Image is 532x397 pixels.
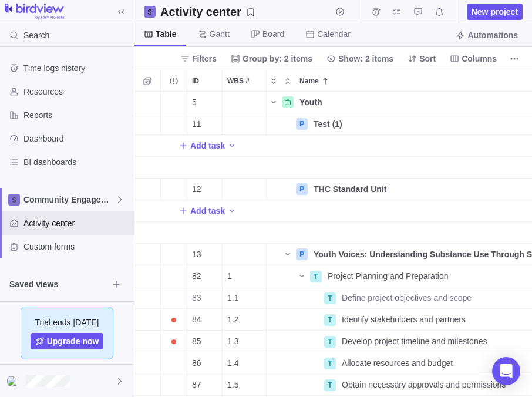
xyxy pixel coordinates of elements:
div: Trouble indication [161,265,187,287]
div: 12 [187,179,222,200]
div: Trouble indication [161,244,187,265]
span: 87 [192,379,201,391]
div: WBS # [223,309,267,331]
div: ID [187,179,223,200]
div: Nina Salazar [7,374,21,388]
span: New project [467,4,523,20]
span: Expand [267,73,281,89]
div: Trouble indication [161,222,187,244]
span: Add task [190,140,225,152]
span: Dashboard [23,133,129,144]
div: T [324,379,336,391]
span: Add task [179,137,225,154]
span: Gantt [210,28,230,40]
div: WBS # [223,157,267,179]
span: Browse views [108,276,124,292]
div: Trouble indication [161,287,187,309]
span: Resources [23,86,129,97]
div: ID [187,70,222,91]
div: WBS # [223,352,267,374]
span: Show: 2 items [322,51,398,67]
img: logo [5,4,64,20]
span: Columns [462,53,497,65]
span: Develop project timeline and milestones [342,335,487,347]
div: 1.1 [223,287,266,308]
span: Youth [299,96,322,108]
span: 13 [192,248,201,260]
span: Allocate resources and budget [342,357,453,369]
span: 12 [192,183,201,195]
span: 82 [192,270,201,282]
a: Time logs [368,9,384,18]
span: Add task [190,205,225,217]
span: Show: 2 items [338,53,393,65]
span: Filters [176,51,221,67]
span: Name [299,75,319,87]
span: Community Engagement [23,194,115,206]
span: Identify stakeholders and partners [342,314,466,325]
span: 1.4 [227,357,238,369]
div: WBS # [223,244,267,265]
span: Calendar [317,28,351,40]
span: Board [262,28,284,40]
span: THC Standard Unit [314,183,386,195]
div: 11 [187,113,222,134]
div: P [296,248,308,260]
div: T [324,292,336,304]
div: ID [187,309,223,331]
span: 1 [227,270,232,282]
div: WBS # [223,287,267,309]
div: ID [187,352,223,374]
div: ID [187,222,223,244]
div: ID [187,244,223,265]
div: ID [187,92,223,113]
div: 87 [187,374,222,395]
span: Filters [192,53,217,65]
span: Approval requests [410,4,426,20]
span: WBS # [227,75,250,87]
span: More actions [506,51,523,67]
span: 86 [192,357,201,369]
span: Sort [403,51,440,67]
span: Trial ends [DATE] [35,317,99,328]
span: Custom forms [23,241,129,253]
div: 1.4 [223,352,266,374]
span: 1.3 [227,335,238,347]
span: Search [23,29,49,41]
a: Approval requests [410,9,426,18]
span: Saved views [9,278,108,290]
div: WBS # [223,331,267,352]
div: ID [187,331,223,352]
span: Group by: 2 items [226,51,317,67]
span: 5 [192,96,197,108]
div: P [296,183,308,195]
div: Trouble indication [161,352,187,374]
div: 84 [187,309,222,330]
div: WBS # [223,222,267,244]
span: Save your current layout and filters as a View [156,4,260,20]
div: ID [187,287,223,309]
a: Upgrade now [31,333,104,349]
span: Project Planning and Preparation [328,270,448,282]
div: ID [187,374,223,396]
div: 13 [187,244,222,265]
div: 5 [187,92,222,113]
span: Table [156,28,177,40]
span: 1.1 [227,292,238,304]
span: Group by: 2 items [243,53,312,65]
span: Sort [419,53,436,65]
img: Show [7,376,21,386]
span: 85 [192,335,201,347]
div: 1.2 [223,309,266,330]
span: Add activity [227,137,237,154]
div: Trouble indication [161,331,187,352]
span: Upgrade now [47,335,99,347]
div: P [296,118,308,130]
div: ID [187,265,223,287]
div: 1 [223,265,266,287]
span: 83 [192,292,201,304]
span: My assignments [389,4,405,20]
div: 83 [187,287,222,308]
div: Trouble indication [161,374,187,396]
